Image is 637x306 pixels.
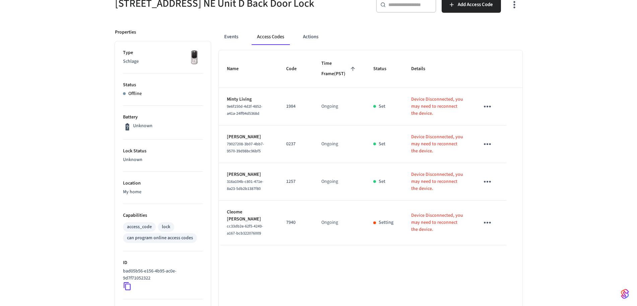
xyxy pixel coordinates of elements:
p: Lock Status [123,148,203,155]
p: Properties [115,29,136,36]
p: Type [123,49,203,56]
p: 1984 [286,103,305,110]
p: Location [123,180,203,187]
div: lock [162,223,170,231]
p: Battery [123,114,203,121]
button: Events [219,29,244,45]
img: Yale Assure Touchscreen Wifi Smart Lock, Satin Nickel, Front [186,49,203,66]
p: Device Disconnected, you may need to reconnect the device. [411,212,463,233]
p: [PERSON_NAME] [227,171,270,178]
span: Status [373,64,395,74]
div: ant example [219,29,522,45]
p: Offline [128,90,142,97]
img: SeamLogoGradient.69752ec5.svg [621,289,629,299]
span: 79027208-3b07-4bb7-9570-39d98bc96bf5 [227,141,264,154]
p: Device Disconnected, you may need to reconnect the device. [411,134,463,155]
p: 7940 [286,219,305,226]
p: ID [123,259,203,266]
span: Add Access Code [458,0,493,9]
p: My home [123,189,203,196]
p: Set [379,103,385,110]
p: Device Disconnected, you may need to reconnect the device. [411,96,463,117]
p: Setting [379,219,393,226]
p: Status [123,82,203,89]
td: Ongoing [313,88,365,125]
button: Actions [298,29,324,45]
td: Ongoing [313,201,365,245]
span: 316a104b-c801-471e-8a23-5db2b1387f80 [227,179,263,192]
span: Time Frame(PST) [321,58,357,80]
p: Set [379,141,385,148]
p: Capabilities [123,212,203,219]
span: 9e6f150d-4d2f-4852-a41a-24ff94d5368d [227,104,262,116]
span: Code [286,64,305,74]
span: Name [227,64,247,74]
span: Details [411,64,434,74]
span: cc33db2e-62f5-4249-a167-bcb322076009 [227,223,263,236]
p: Unknown [123,156,203,163]
div: access_code [127,223,152,231]
p: 0237 [286,141,305,148]
p: Set [379,178,385,185]
p: Schlage [123,58,203,65]
table: sticky table [219,50,522,245]
p: [PERSON_NAME] [227,134,270,141]
td: Ongoing [313,125,365,163]
p: bad05b56-e156-4b95-ac0e-9d7f71052322 [123,268,200,282]
p: Unknown [133,122,152,130]
td: Ongoing [313,163,365,201]
p: Minty Living [227,96,270,103]
button: Access Codes [252,29,290,45]
p: Cleome [PERSON_NAME] [227,209,270,223]
div: can program online access codes [127,235,193,242]
p: Device Disconnected, you may need to reconnect the device. [411,171,463,192]
p: 1257 [286,178,305,185]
